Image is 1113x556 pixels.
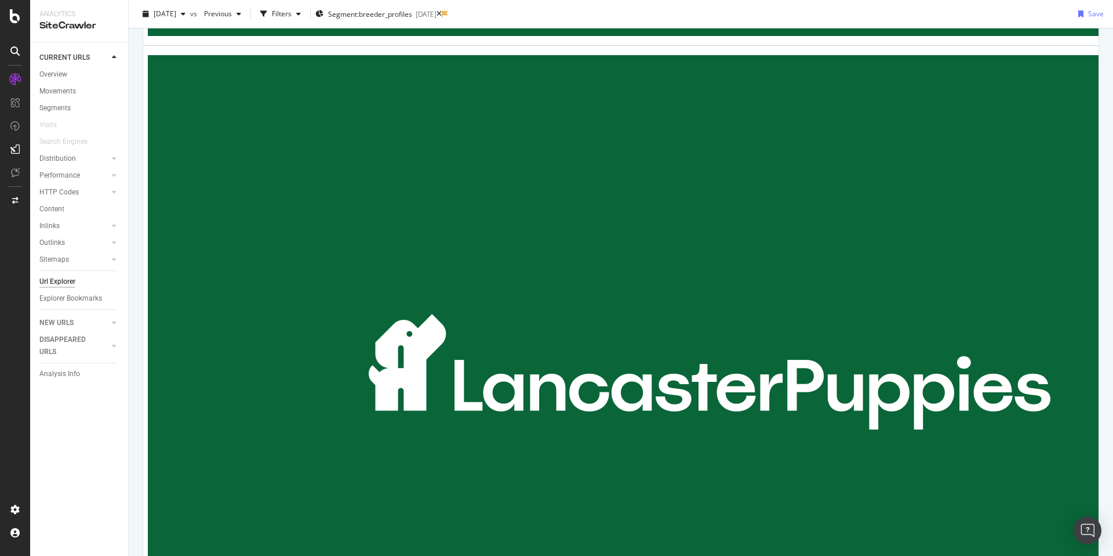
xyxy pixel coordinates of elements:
[39,203,120,215] a: Content
[39,9,119,19] div: Analytics
[39,186,108,198] a: HTTP Codes
[39,102,120,114] a: Segments
[39,68,120,81] a: Overview
[39,317,108,329] a: NEW URLS
[39,52,90,64] div: CURRENT URLS
[39,153,76,165] div: Distribution
[39,220,60,232] div: Inlinks
[39,169,108,182] a: Performance
[39,293,102,305] div: Explorer Bookmarks
[39,136,88,148] div: Search Engines
[39,293,120,305] a: Explorer Bookmarks
[39,334,98,358] div: DISAPPEARED URLS
[39,85,76,98] div: Movements
[39,19,119,33] div: SiteCrawler
[39,254,69,266] div: Sitemaps
[39,368,80,380] div: Analysis Info
[39,153,108,165] a: Distribution
[1074,5,1104,23] button: Save
[416,9,437,19] div: [DATE]
[199,9,232,19] span: Previous
[39,368,120,380] a: Analysis Info
[39,334,108,358] a: DISAPPEARED URLS
[138,5,190,23] button: [DATE]
[39,119,68,131] a: Visits
[39,220,108,232] a: Inlinks
[39,119,57,131] div: Visits
[1088,9,1104,19] div: Save
[39,203,64,215] div: Content
[39,68,67,81] div: Overview
[256,5,305,23] button: Filters
[39,186,79,198] div: HTTP Codes
[39,102,71,114] div: Segments
[39,276,120,288] a: Url Explorer
[39,276,75,288] div: Url Explorer
[272,9,292,19] div: Filters
[1074,517,1101,544] div: Open Intercom Messenger
[39,317,74,329] div: NEW URLS
[190,9,199,19] span: vs
[39,136,99,148] a: Search Engines
[315,5,437,23] button: Segment:breeder_profiles[DATE]
[39,237,108,249] a: Outlinks
[154,9,176,19] span: 2025 Aug. 22nd
[39,85,120,98] a: Movements
[39,254,108,266] a: Sitemaps
[328,9,412,19] span: Segment: breeder_profiles
[39,237,65,249] div: Outlinks
[39,169,80,182] div: Performance
[199,5,246,23] button: Previous
[39,52,108,64] a: CURRENT URLS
